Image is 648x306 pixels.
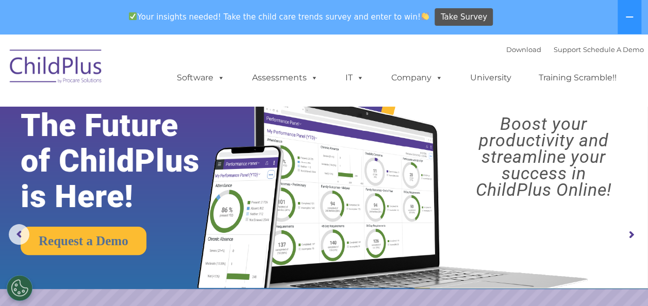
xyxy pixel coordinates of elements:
[21,108,227,214] rs-layer: The Future of ChildPlus is Here!
[125,7,434,27] span: Your insights needed! Take the child care trends survey and enter to win!
[143,68,175,76] span: Last name
[381,67,453,88] a: Company
[421,12,429,20] img: 👏
[528,67,627,88] a: Training Scramble!!
[129,12,137,20] img: ✅
[435,8,493,26] a: Take Survey
[441,8,487,26] span: Take Survey
[583,45,644,54] a: Schedule A Demo
[21,227,146,255] a: Request a Demo
[506,45,644,54] font: |
[5,42,108,94] img: ChildPlus by Procare Solutions
[447,115,640,198] rs-layer: Boost your productivity and streamline your success in ChildPlus Online!
[167,67,235,88] a: Software
[460,67,522,88] a: University
[335,67,374,88] a: IT
[143,110,187,118] span: Phone number
[242,67,328,88] a: Assessments
[7,275,32,301] button: Cookies Settings
[554,45,581,54] a: Support
[506,45,541,54] a: Download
